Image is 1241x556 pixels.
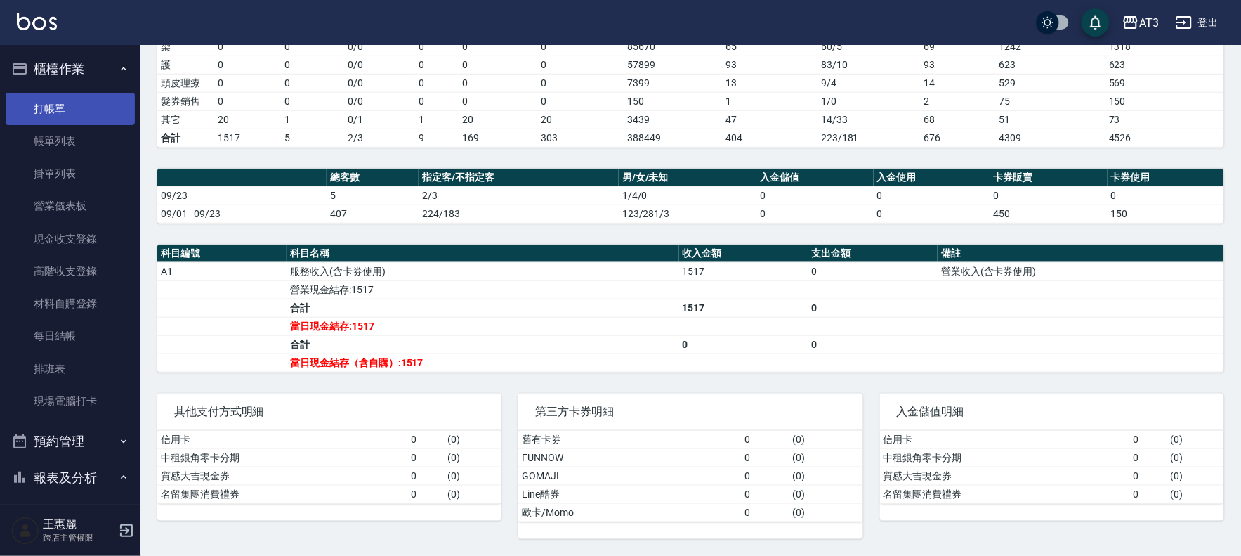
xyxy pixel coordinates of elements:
td: 150 [1105,92,1224,110]
td: 0 [416,56,459,74]
td: A1 [157,262,287,280]
td: 13 [723,74,818,92]
td: 0 [808,335,938,354]
img: Logo [17,13,57,30]
td: 1517 [679,299,808,317]
td: 1517 [679,262,808,280]
td: 信用卡 [880,431,1130,449]
td: 1242 [995,37,1105,56]
td: 0 [537,92,624,110]
td: 0 [281,74,344,92]
td: 1517 [214,129,281,147]
td: 0 [808,262,938,280]
td: 0 [416,74,459,92]
td: 染 [157,37,214,56]
td: 223/181 [818,129,920,147]
td: 73 [1105,110,1224,129]
td: 營業現金結存:1517 [287,280,678,299]
td: 0 [459,37,537,56]
td: 0 [407,448,445,467]
th: 備註 [938,245,1224,263]
td: 0 [537,37,624,56]
button: 預約管理 [6,423,135,460]
td: 0 [214,56,281,74]
td: ( 0 ) [1167,467,1224,485]
td: 123/281/3 [619,205,756,223]
td: 0 [459,56,537,74]
th: 科目名稱 [287,245,678,263]
td: 14 [920,74,995,92]
th: 入金使用 [874,169,990,187]
td: ( 0 ) [789,485,863,503]
td: 150 [1108,205,1224,223]
td: GOMAJL [518,467,741,485]
td: ( 0 ) [789,467,863,485]
td: 0 [741,467,789,485]
table: a dense table [157,431,501,504]
a: 掛單列表 [6,157,135,190]
button: 登出 [1170,10,1224,36]
td: 9 / 4 [818,74,920,92]
td: 4309 [995,129,1105,147]
td: 20 [459,110,537,129]
a: 每日結帳 [6,320,135,352]
th: 支出金額 [808,245,938,263]
td: 85670 [624,37,723,56]
td: 0 [416,37,459,56]
th: 卡券使用 [1108,169,1224,187]
td: 0 / 0 [345,92,416,110]
td: 1 [723,92,818,110]
td: 0 [459,92,537,110]
a: 材料自購登錄 [6,287,135,320]
td: ( 0 ) [1167,485,1224,503]
td: 頭皮理療 [157,74,214,92]
td: 髮券銷售 [157,92,214,110]
td: 0 [741,485,789,503]
td: 7399 [624,74,723,92]
td: 合計 [157,129,214,147]
td: 09/23 [157,186,327,205]
td: 0 [756,205,873,223]
td: 20 [214,110,281,129]
td: 營業收入(含卡券使用) [938,262,1224,280]
td: 當日現金結存（含自購）:1517 [287,354,678,372]
td: 93 [920,56,995,74]
th: 總客數 [327,169,419,187]
td: 0 [407,467,445,485]
td: 0 [407,485,445,503]
td: 68 [920,110,995,129]
td: 0 [874,186,990,205]
td: 1318 [1105,37,1224,56]
td: 83 / 10 [818,56,920,74]
td: 0 [537,74,624,92]
td: ( 0 ) [445,448,502,467]
td: 0 [214,37,281,56]
a: 打帳單 [6,93,135,125]
td: 0 [416,92,459,110]
td: 2/3 [419,186,619,205]
td: 5 [281,129,344,147]
a: 報表目錄 [6,501,135,534]
td: 0 [1130,448,1167,467]
td: ( 0 ) [445,485,502,503]
td: FUNNOW [518,448,741,467]
td: 0 / 1 [345,110,416,129]
span: 第三方卡券明細 [535,405,846,419]
td: 407 [327,205,419,223]
td: 1/4/0 [619,186,756,205]
td: 4526 [1105,129,1224,147]
td: 60 / 5 [818,37,920,56]
td: 14 / 33 [818,110,920,129]
th: 卡券販賣 [990,169,1107,187]
td: 0 [281,92,344,110]
td: 388449 [624,129,723,147]
td: 0 [1130,431,1167,449]
td: 名留集團消費禮券 [157,485,407,503]
td: 20 [537,110,624,129]
td: 224/183 [419,205,619,223]
a: 帳單列表 [6,125,135,157]
td: ( 0 ) [1167,431,1224,449]
td: 93 [723,56,818,74]
td: 信用卡 [157,431,407,449]
table: a dense table [518,431,862,522]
